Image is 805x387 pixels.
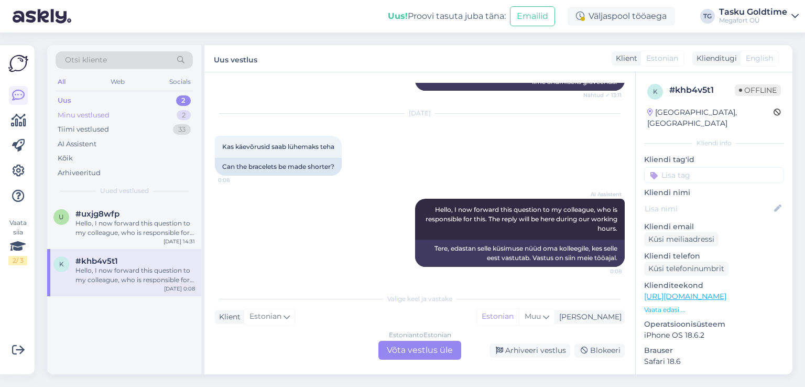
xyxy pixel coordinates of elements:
[222,143,334,150] span: Kas käevõrusid saab lühemaks teha
[164,285,195,293] div: [DATE] 0:08
[215,294,625,304] div: Valige keel ja vastake
[59,260,64,268] span: k
[644,262,728,276] div: Küsi telefoninumbrit
[249,311,281,322] span: Estonian
[75,209,119,219] span: #uxjg8wfp
[58,139,96,149] div: AI Assistent
[75,219,195,238] div: Hello, I now forward this question to my colleague, who is responsible for this. The reply will b...
[58,124,109,135] div: Tiimi vestlused
[644,221,784,232] p: Kliendi email
[8,53,28,73] img: Askly Logo
[644,356,784,367] p: Safari 18.6
[646,53,678,64] span: Estonian
[378,341,461,360] div: Võta vestlus üle
[100,186,149,196] span: Uued vestlused
[719,8,787,16] div: Tasku Goldtime
[612,53,637,64] div: Klient
[58,110,110,121] div: Minu vestlused
[644,280,784,291] p: Klienditeekond
[8,256,27,265] div: 2 / 3
[644,251,784,262] p: Kliendi telefon
[215,158,342,176] div: Can the bracelets be made shorter?
[176,95,191,106] div: 2
[173,124,191,135] div: 33
[167,75,193,89] div: Socials
[644,292,726,301] a: [URL][DOMAIN_NAME]
[574,343,625,358] div: Blokeeri
[215,109,625,118] div: [DATE]
[75,266,195,285] div: Hello, I now forward this question to my colleague, who is responsible for this. The reply will b...
[582,190,622,198] span: AI Assistent
[644,187,784,198] p: Kliendi nimi
[389,330,451,340] div: Estonian to Estonian
[388,11,408,21] b: Uus!
[177,110,191,121] div: 2
[555,311,622,322] div: [PERSON_NAME]
[644,305,784,315] p: Vaata edasi ...
[58,95,71,106] div: Uus
[164,238,195,245] div: [DATE] 14:31
[489,343,570,358] div: Arhiveeri vestlus
[108,75,127,89] div: Web
[568,7,675,26] div: Väljaspool tööaega
[8,218,27,265] div: Vaata siia
[735,84,781,96] span: Offline
[644,330,784,341] p: iPhone OS 18.6.2
[415,240,625,267] div: Tere, edastan selle küsimuse nüüd oma kolleegile, kes selle eest vastutab. Vastus on siin meie tö...
[645,203,772,214] input: Lisa nimi
[644,319,784,330] p: Operatsioonisüsteem
[692,53,737,64] div: Klienditugi
[700,9,715,24] div: TG
[582,91,622,99] span: Nähtud ✓ 13:11
[644,232,719,246] div: Küsi meiliaadressi
[644,154,784,165] p: Kliendi tag'id
[653,88,658,95] span: k
[75,256,118,266] span: #khb4v5t1
[669,84,735,96] div: # khb4v5t1
[644,138,784,148] div: Kliendi info
[647,107,774,129] div: [GEOGRAPHIC_DATA], [GEOGRAPHIC_DATA]
[59,213,64,221] span: u
[388,10,506,23] div: Proovi tasuta juba täna:
[56,75,68,89] div: All
[58,153,73,164] div: Kõik
[218,176,257,184] span: 0:08
[719,16,787,25] div: Megafort OÜ
[510,6,555,26] button: Emailid
[525,311,541,321] span: Muu
[582,267,622,275] span: 0:08
[426,206,619,232] span: Hello, I now forward this question to my colleague, who is responsible for this. The reply will b...
[214,51,257,66] label: Uus vestlus
[58,168,101,178] div: Arhiveeritud
[746,53,773,64] span: English
[65,55,107,66] span: Otsi kliente
[476,309,519,325] div: Estonian
[215,311,241,322] div: Klient
[644,345,784,356] p: Brauser
[644,167,784,183] input: Lisa tag
[719,8,799,25] a: Tasku GoldtimeMegafort OÜ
